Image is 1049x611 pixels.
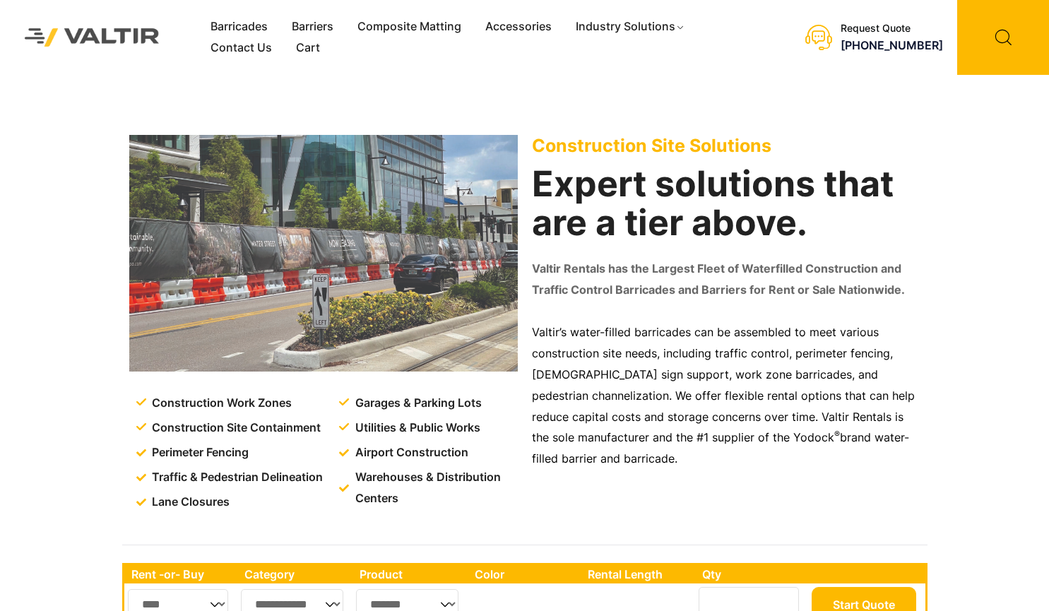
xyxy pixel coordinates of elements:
[11,14,174,61] img: Valtir Rentals
[581,565,695,583] th: Rental Length
[148,492,230,513] span: Lane Closures
[564,16,697,37] a: Industry Solutions
[284,37,332,59] a: Cart
[148,417,321,439] span: Construction Site Containment
[532,165,920,242] h2: Expert solutions that are a tier above.
[124,565,237,583] th: Rent -or- Buy
[532,259,920,301] p: Valtir Rentals has the Largest Fleet of Waterfilled Construction and Traffic Control Barricades a...
[532,135,920,156] p: Construction Site Solutions
[834,429,840,439] sup: ®
[148,467,323,488] span: Traffic & Pedestrian Delineation
[695,565,807,583] th: Qty
[468,565,581,583] th: Color
[148,442,249,463] span: Perimeter Fencing
[473,16,564,37] a: Accessories
[237,565,353,583] th: Category
[148,393,292,414] span: Construction Work Zones
[352,467,521,509] span: Warehouses & Distribution Centers
[352,565,468,583] th: Product
[280,16,345,37] a: Barriers
[345,16,473,37] a: Composite Matting
[841,23,943,35] div: Request Quote
[532,322,920,470] p: Valtir’s water-filled barricades can be assembled to meet various construction site needs, includ...
[352,417,480,439] span: Utilities & Public Works
[198,37,284,59] a: Contact Us
[198,16,280,37] a: Barricades
[352,442,468,463] span: Airport Construction
[352,393,482,414] span: Garages & Parking Lots
[841,38,943,52] a: [PHONE_NUMBER]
